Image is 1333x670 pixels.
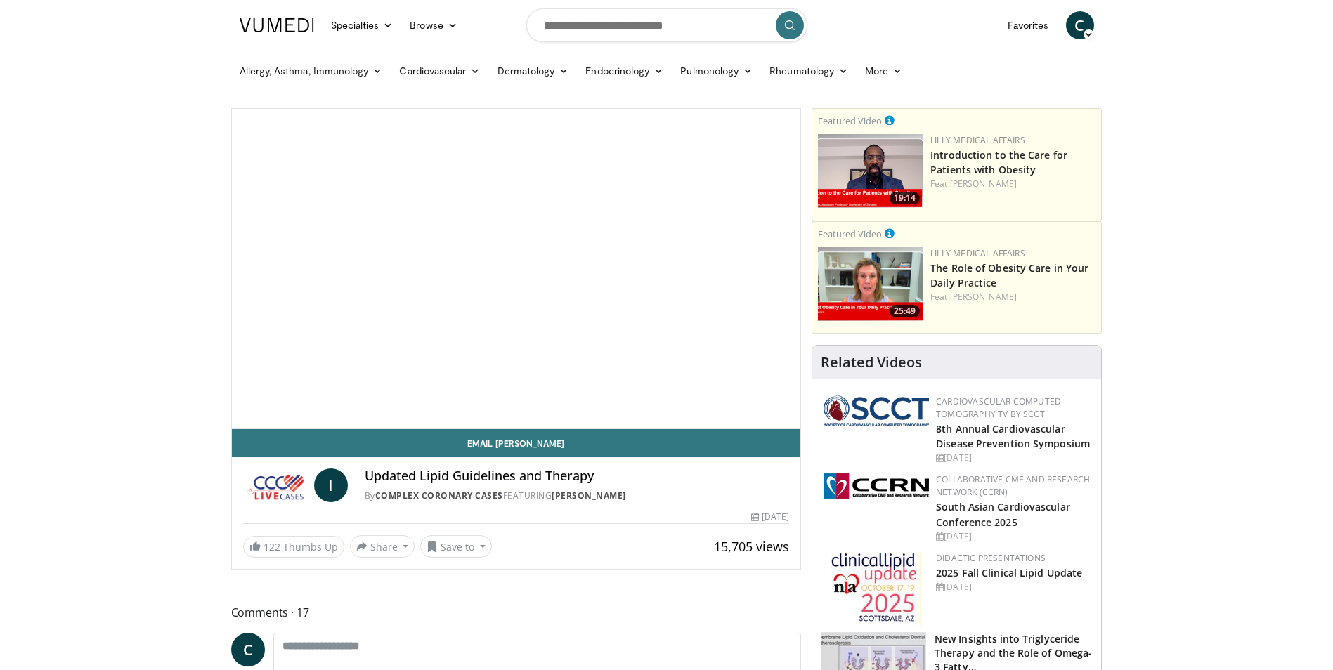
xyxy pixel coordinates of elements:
div: Didactic Presentations [936,552,1090,565]
a: Introduction to the Care for Patients with Obesity [930,148,1067,176]
a: Rheumatology [761,57,857,85]
div: By FEATURING [365,490,789,502]
a: 19:14 [818,134,923,208]
a: Dermatology [489,57,578,85]
a: Pulmonology [672,57,761,85]
a: C [231,633,265,666]
a: Browse [401,11,466,39]
a: Lilly Medical Affairs [930,247,1025,259]
video-js: Video Player [232,109,801,429]
a: Cardiovascular [391,57,488,85]
a: The Role of Obesity Care in Your Daily Practice [930,261,1088,289]
a: More [857,57,911,85]
a: [PERSON_NAME] [552,490,626,501]
a: 2025 Fall Clinical Lipid Update [936,566,1082,579]
input: Search topics, interventions [526,8,807,42]
a: Cardiovascular Computed Tomography TV by SCCT [936,395,1061,420]
img: acc2e291-ced4-4dd5-b17b-d06994da28f3.png.150x105_q85_crop-smart_upscale.png [818,134,923,208]
h4: Updated Lipid Guidelines and Therapy [365,468,789,484]
a: 25:49 [818,247,923,321]
span: 25:49 [890,305,920,317]
div: [DATE] [751,511,789,523]
span: Comments 17 [231,603,802,622]
a: C [1066,11,1094,39]
a: Endocrinology [577,57,672,85]
a: [PERSON_NAME] [950,291,1017,303]
span: 122 [264,540,280,553]
a: [PERSON_NAME] [950,178,1017,190]
div: [DATE] [936,581,1090,593]
a: Allergy, Asthma, Immunology [231,57,391,85]
div: [DATE] [936,452,1090,464]
small: Featured Video [818,228,882,240]
small: Featured Video [818,114,882,127]
button: Save to [420,535,492,558]
a: I [314,468,348,502]
div: Feat. [930,291,1095,303]
span: 19:14 [890,192,920,204]
img: a04ee3ba-8487-4636-b0fb-5e8d268f3737.png.150x105_q85_autocrop_double_scale_upscale_version-0.2.png [824,473,929,499]
a: Collaborative CME and Research Network (CCRN) [936,473,1090,498]
h4: Related Videos [821,354,922,371]
a: South Asian Cardiovascular Conference 2025 [936,500,1070,528]
img: Complex Coronary Cases [243,468,308,502]
a: 8th Annual Cardiovascular Disease Prevention Symposium [936,422,1090,450]
a: Complex Coronary Cases [375,490,503,501]
img: 51a70120-4f25-49cc-93a4-67582377e75f.png.150x105_q85_autocrop_double_scale_upscale_version-0.2.png [824,395,929,426]
button: Share [350,535,415,558]
span: 15,705 views [714,538,789,555]
img: e1208b6b-349f-4914-9dd7-f97803bdbf1d.png.150x105_q85_crop-smart_upscale.png [818,247,923,321]
img: d65bce67-f81a-47c5-b47d-7b8806b59ca8.jpg.150x105_q85_autocrop_double_scale_upscale_version-0.2.jpg [831,552,922,626]
img: VuMedi Logo [240,18,314,32]
a: Favorites [999,11,1058,39]
div: [DATE] [936,530,1090,543]
a: Specialties [323,11,402,39]
a: Email [PERSON_NAME] [232,429,801,457]
div: Feat. [930,178,1095,190]
a: 122 Thumbs Up [243,536,344,558]
a: Lilly Medical Affairs [930,134,1025,146]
